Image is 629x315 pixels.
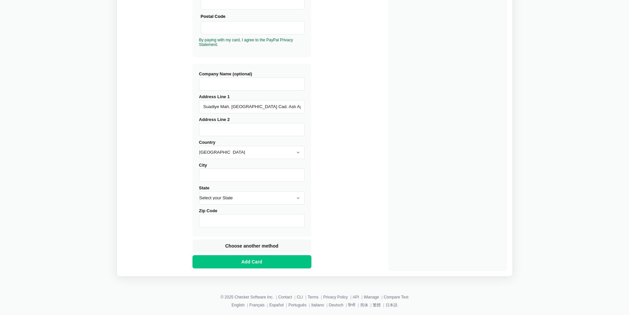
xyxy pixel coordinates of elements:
[199,71,305,91] label: Company Name (optional)
[199,208,305,227] label: Zip Code
[199,38,293,47] a: By paying with my card, I agree to the PayPal Privacy Statement.
[199,214,305,227] input: Zip Code
[231,303,244,307] a: English
[348,303,355,307] a: हिन्दी
[269,303,284,307] a: Español
[199,94,305,113] label: Address Line 1
[204,21,302,34] iframe: Secure Credit Card Frame - Postal Code
[297,295,303,299] a: CLI
[278,295,292,299] a: Contact
[199,117,305,136] label: Address Line 2
[329,303,343,307] a: Deutsch
[386,303,398,307] a: 日本語
[199,123,305,136] input: Address Line 2
[224,243,280,249] span: Choose another method
[364,295,379,299] a: iManage
[360,303,368,307] a: 简体
[311,303,324,307] a: Italiano
[323,295,348,299] a: Privacy Policy
[199,185,305,205] label: State
[192,255,311,268] button: Add Card
[288,303,306,307] a: Português
[240,258,263,265] span: Add Card
[384,295,408,299] a: Compare Text
[201,13,305,20] div: Postal Code
[373,303,381,307] a: 繁體
[192,239,311,253] button: Choose another method
[199,163,305,182] label: City
[199,191,305,205] select: State
[199,140,305,159] label: Country
[249,303,264,307] a: Français
[199,100,305,113] input: Address Line 1
[221,294,278,300] li: © 2025 Checker Software Inc.
[353,295,359,299] a: API
[199,169,305,182] input: City
[199,146,305,159] select: Country
[308,295,319,299] a: Terms
[199,77,305,91] input: Company Name (optional)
